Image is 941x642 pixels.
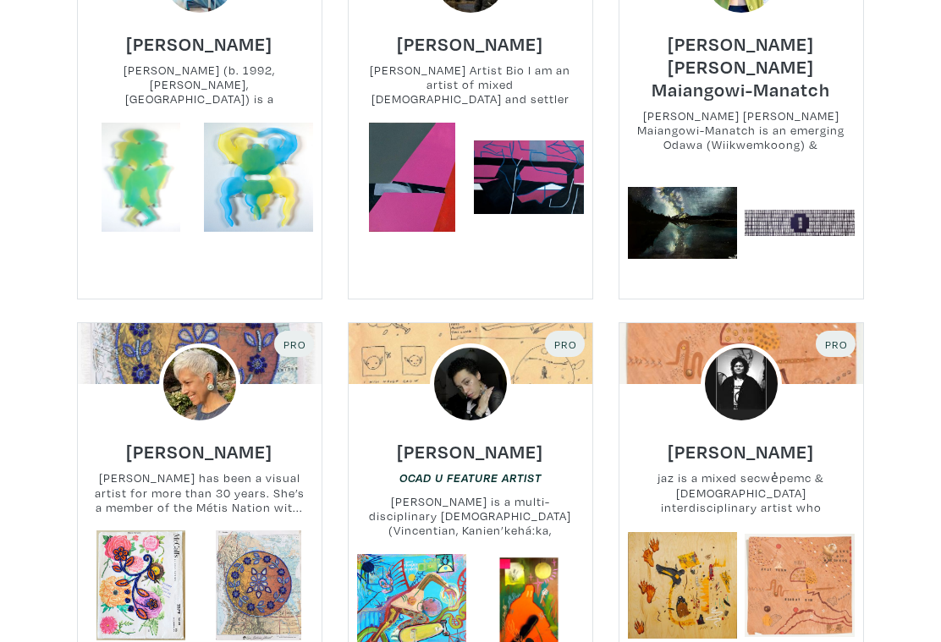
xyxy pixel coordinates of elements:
h6: [PERSON_NAME] [PERSON_NAME] Maiangowi-Manatch [619,32,863,101]
span: Pro [553,337,577,351]
a: [PERSON_NAME] [126,436,272,456]
span: Pro [282,337,306,351]
img: phpThumb.php [159,343,240,425]
img: phpThumb.php [430,343,511,425]
em: OCAD U Feature Artist [399,471,542,485]
span: Pro [823,337,848,351]
h6: [PERSON_NAME] [668,440,814,463]
a: [PERSON_NAME] [668,436,814,456]
h6: [PERSON_NAME] [397,32,543,55]
small: [PERSON_NAME] has been a visual artist for more than 30 years. She’s a member of the Métis Nation... [78,470,322,515]
h6: [PERSON_NAME] [126,32,272,55]
h6: [PERSON_NAME] [126,440,272,463]
small: [PERSON_NAME] [PERSON_NAME] Maiangowi-Manatch is an emerging Odawa (Wiikwemkoong) & Algonquin (Mi... [619,108,863,153]
img: phpThumb.php [701,343,782,425]
a: [PERSON_NAME] [397,436,543,456]
a: OCAD U Feature Artist [399,469,542,486]
small: [PERSON_NAME] is a multi-disciplinary [DEMOGRAPHIC_DATA] (Vincentian, Kanien’kehá:ka, [DEMOGRAPHI... [349,494,592,539]
small: [PERSON_NAME] Artist Bio I am an artist of mixed [DEMOGRAPHIC_DATA] and settler heritage. My pain... [349,63,592,107]
small: [PERSON_NAME] (b. 1992, [PERSON_NAME], [GEOGRAPHIC_DATA]) is a multidisciplinary [DEMOGRAPHIC_DAT... [78,63,322,107]
small: jaz is a mixed secwe̓pemc & [DEMOGRAPHIC_DATA] interdisciplinary artist who embodies anti-profess... [619,470,863,515]
a: [PERSON_NAME] [397,28,543,47]
h6: [PERSON_NAME] [397,440,543,463]
a: [PERSON_NAME] [126,28,272,47]
a: [PERSON_NAME] [PERSON_NAME] Maiangowi-Manatch [619,51,863,70]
